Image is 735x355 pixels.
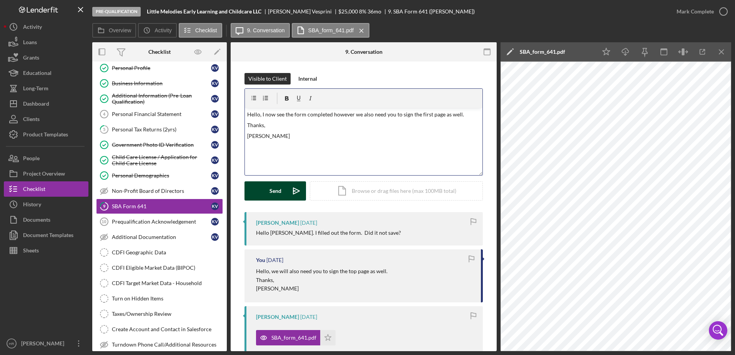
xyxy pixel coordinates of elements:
[103,112,106,116] tspan: 4
[96,106,223,122] a: 4Personal Financial StatementKV
[4,227,88,243] button: Document Templates
[96,183,223,199] a: Non-Profit Board of DirectorsKV
[669,4,731,19] button: Mark Complete
[345,49,382,55] div: 9. Conversation
[359,8,366,15] div: 8 %
[96,199,223,214] a: 9SBA Form 641KV
[112,311,223,317] div: Taxes/Ownership Review
[96,306,223,322] a: Taxes/Ownership Review
[96,229,223,245] a: Additional DocumentationKV
[96,76,223,91] a: Business InformationKV
[244,73,291,85] button: Visible to Client
[101,219,106,224] tspan: 10
[109,27,131,33] label: Overview
[211,202,219,210] div: K V
[4,151,88,166] button: People
[268,8,338,15] div: [PERSON_NAME] Vesprini
[520,49,565,55] div: SBA_form_641.pdf
[23,243,39,260] div: Sheets
[388,8,475,15] div: 9. SBA Form 641 ([PERSON_NAME])
[112,326,223,332] div: Create Account and Contact in Salesforce
[23,127,68,144] div: Product Templates
[96,168,223,183] a: Personal DemographicsKV
[266,257,283,263] time: 2025-09-18 12:22
[4,127,88,142] button: Product Templates
[112,342,223,348] div: Turndown Phone Call/Additional Resources
[155,27,171,33] label: Activity
[96,260,223,275] a: CDFI Eligible Market Data (BIPOC)
[300,220,317,226] time: 2025-09-19 23:11
[19,336,69,353] div: [PERSON_NAME]
[211,110,219,118] div: K V
[23,65,52,83] div: Educational
[138,23,176,38] button: Activity
[256,220,299,226] div: [PERSON_NAME]
[23,111,40,129] div: Clients
[147,8,261,15] b: Little Melodies Early Learning and Childcare LLC
[248,73,287,85] div: Visible to Client
[211,172,219,179] div: K V
[96,245,223,260] a: CDFI Geographic Data
[211,126,219,133] div: K V
[148,49,171,55] div: Checklist
[231,23,290,38] button: 9. Conversation
[112,80,211,86] div: Business Information
[709,321,727,340] div: Open Intercom Messenger
[298,73,317,85] div: Internal
[367,8,381,15] div: 36 mo
[247,27,285,33] label: 9. Conversation
[23,81,48,98] div: Long-Term
[4,65,88,81] button: Educational
[211,64,219,72] div: K V
[4,181,88,197] a: Checklist
[4,336,88,351] button: HR[PERSON_NAME]
[244,181,306,201] button: Send
[256,230,401,236] div: Hello [PERSON_NAME]. I filled out the form. Did it not save?
[96,275,223,291] a: CDFI Target Market Data - Household
[338,8,358,15] span: $25,000
[247,132,481,140] p: [PERSON_NAME]
[4,243,88,258] button: Sheets
[23,197,41,214] div: History
[256,276,387,284] p: Thanks,
[211,95,219,103] div: K V
[23,227,73,245] div: Document Templates
[23,166,65,183] div: Project Overview
[247,110,481,119] p: Hello, I now see the form completed however we also need you to sign the first page as well.
[112,188,211,194] div: Non-Profit Board of Directors
[179,23,222,38] button: Checklist
[247,121,481,129] p: Thanks,
[23,35,37,52] div: Loans
[92,7,141,17] div: Pre-Qualification
[256,257,265,263] div: You
[112,249,223,255] div: CDFI Geographic Data
[112,280,223,286] div: CDFI Target Market Data - Household
[112,234,211,240] div: Additional Documentation
[9,342,14,346] text: HR
[112,111,211,117] div: Personal Financial Statement
[292,23,369,38] button: SBA_form_641.pdf
[112,265,223,271] div: CDFI Eligible Market Data (BIPOC)
[112,142,211,148] div: Government Photo ID Verification
[112,295,223,302] div: Turn on Hidden Items
[112,203,211,209] div: SBA Form 641
[4,81,88,96] button: Long-Term
[96,60,223,76] a: Personal ProfileKV
[4,96,88,111] a: Dashboard
[112,173,211,179] div: Personal Demographics
[211,141,219,149] div: K V
[4,212,88,227] a: Documents
[112,126,211,133] div: Personal Tax Returns (2yrs)
[4,19,88,35] button: Activity
[256,284,387,293] p: [PERSON_NAME]
[103,127,105,132] tspan: 5
[677,4,714,19] div: Mark Complete
[103,204,106,209] tspan: 9
[4,197,88,212] button: History
[96,214,223,229] a: 10Prequalification AcknowledgementKV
